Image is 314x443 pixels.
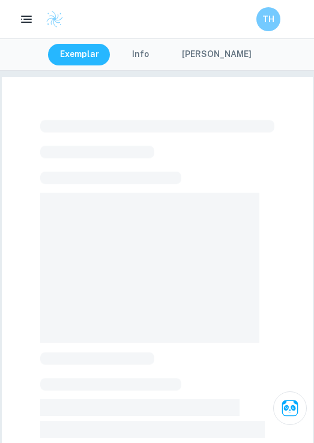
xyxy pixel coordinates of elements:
[256,7,280,31] button: TH
[273,391,307,425] button: Ask Clai
[170,44,264,65] button: [PERSON_NAME]
[113,44,168,65] button: Info
[46,10,64,28] img: Clastify logo
[262,13,276,26] h6: TH
[48,44,111,65] button: Exemplar
[38,10,64,28] a: Clastify logo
